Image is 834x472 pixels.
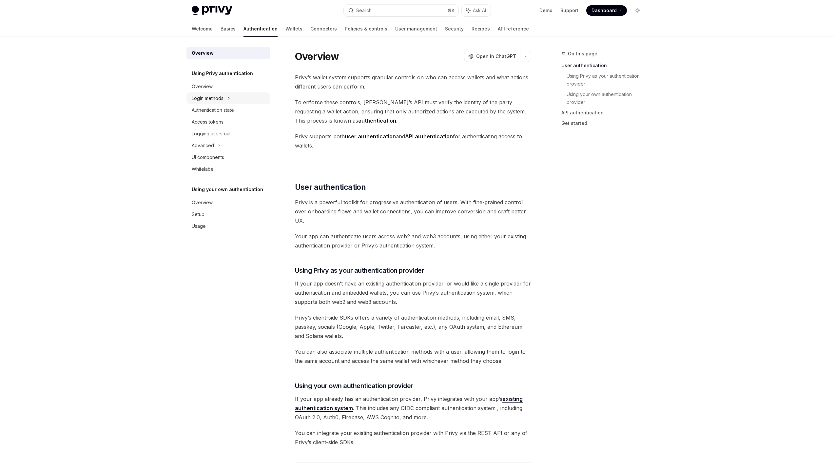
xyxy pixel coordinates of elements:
[310,21,337,37] a: Connectors
[295,73,531,91] span: Privy’s wallet system supports granular controls on who can access wallets and what actions diffe...
[186,128,270,140] a: Logging users out
[192,6,232,15] img: light logo
[186,81,270,92] a: Overview
[295,347,531,365] span: You can also associate multiple authentication methods with a user, allowing them to login to the...
[476,53,516,60] span: Open in ChatGPT
[192,210,204,218] div: Setup
[448,8,455,13] span: ⌘ K
[295,394,531,422] span: If your app already has an authentication provider, Privy integrates with your app’s . This inclu...
[295,232,531,250] span: Your app can authenticate users across web2 and web3 accounts, using either your existing authent...
[295,198,531,225] span: Privy is a powerful toolkit for progressive authentication of users. With fine-grained control ov...
[186,163,270,175] a: Whitelabel
[295,98,531,125] span: To enforce these controls, [PERSON_NAME]’s API must verify the identity of the party requesting a...
[405,133,453,140] strong: API authentication
[192,21,213,37] a: Welcome
[295,266,424,275] span: Using Privy as your authentication provider
[186,116,270,128] a: Access tokens
[295,132,531,150] span: Privy supports both and for authenticating access to wallets.
[592,7,617,14] span: Dashboard
[192,165,215,173] div: Whitelabel
[345,133,396,140] strong: user authentication
[192,222,206,230] div: Usage
[295,279,531,306] span: If your app doesn’t have an existing authentication provider, or would like a single provider for...
[473,7,486,14] span: Ask AI
[192,83,213,90] div: Overview
[632,5,643,16] button: Toggle dark mode
[186,104,270,116] a: Authentication state
[344,5,458,16] button: Search...⌘K
[464,51,520,62] button: Open in ChatGPT
[192,94,223,102] div: Login methods
[356,7,375,14] div: Search...
[192,199,213,206] div: Overview
[539,7,553,14] a: Demo
[567,71,648,89] a: Using Privy as your authentication provider
[186,47,270,59] a: Overview
[567,89,648,108] a: Using your own authentication provider
[568,50,597,58] span: On this page
[295,182,366,192] span: User authentication
[445,21,464,37] a: Security
[221,21,236,37] a: Basics
[462,5,491,16] button: Ask AI
[295,50,339,62] h1: Overview
[285,21,302,37] a: Wallets
[186,197,270,208] a: Overview
[345,21,387,37] a: Policies & controls
[295,428,531,447] span: You can integrate your existing authentication provider with Privy via the REST API or any of Pri...
[192,153,224,161] div: UI components
[560,7,578,14] a: Support
[295,313,531,341] span: Privy’s client-side SDKs offers a variety of authentication methods, including email, SMS, passke...
[243,21,278,37] a: Authentication
[472,21,490,37] a: Recipes
[186,151,270,163] a: UI components
[561,108,648,118] a: API authentication
[586,5,627,16] a: Dashboard
[561,118,648,128] a: Get started
[192,49,214,57] div: Overview
[192,186,263,193] h5: Using your own authentication
[186,208,270,220] a: Setup
[192,130,231,138] div: Logging users out
[358,117,396,124] strong: authentication
[295,381,413,390] span: Using your own authentication provider
[192,118,223,126] div: Access tokens
[186,220,270,232] a: Usage
[192,69,253,77] h5: Using Privy authentication
[395,21,437,37] a: User management
[498,21,529,37] a: API reference
[192,106,234,114] div: Authentication state
[192,142,214,149] div: Advanced
[561,60,648,71] a: User authentication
